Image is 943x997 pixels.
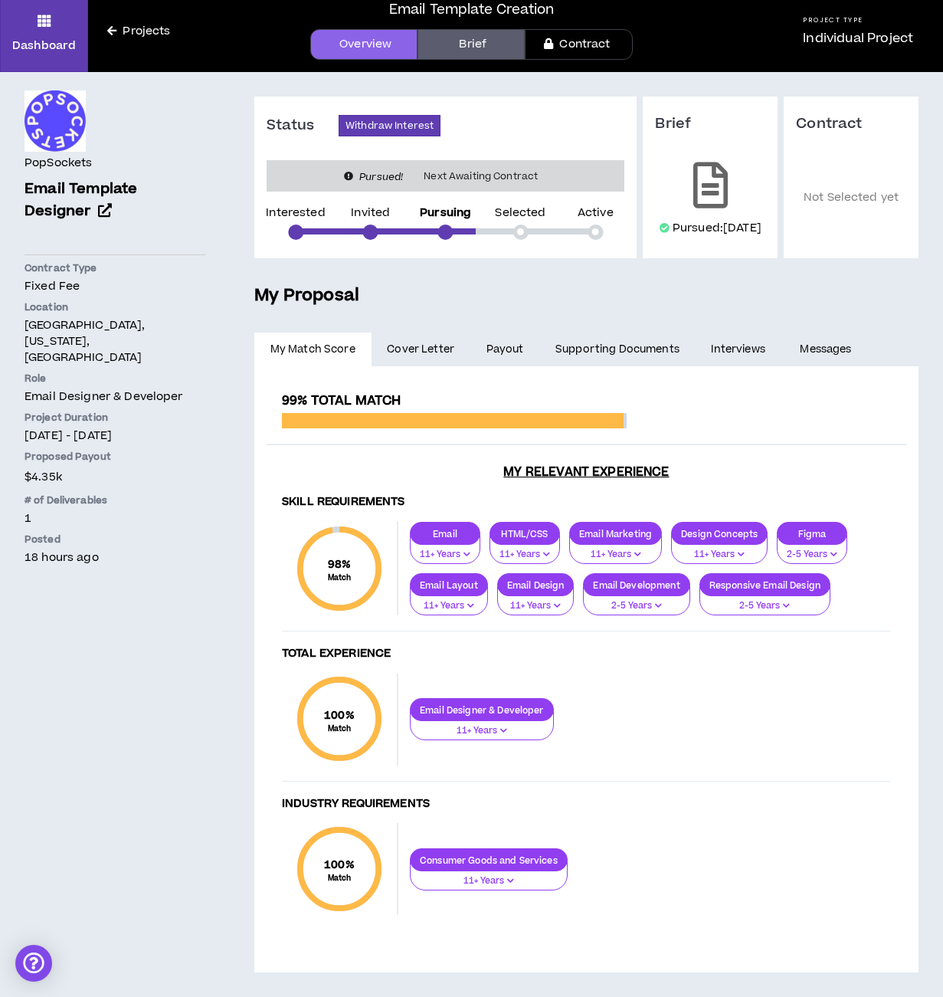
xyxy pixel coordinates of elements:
a: Projects [88,23,189,40]
button: 11+ Years [490,535,560,564]
p: Selected [495,208,545,218]
p: 11+ Years [420,599,478,613]
p: 11+ Years [420,724,544,738]
p: 2-5 Years [593,599,679,613]
span: $4.35k [25,467,62,487]
span: 100 % [324,857,355,873]
button: 11+ Years [410,861,568,890]
button: 11+ Years [569,535,662,564]
p: Interested [266,208,325,218]
div: Open Intercom Messenger [15,945,52,982]
p: Email Marketing [570,528,661,539]
p: Email Development [584,579,689,591]
p: Posted [25,533,205,546]
button: 11+ Years [497,586,575,615]
p: Consumer Goods and Services [411,854,567,866]
p: Contract Type [25,261,205,275]
h4: Industry Requirements [282,797,891,812]
h5: My Proposal [254,283,918,309]
span: 99% Total Match [282,392,401,410]
a: Interviews [696,333,784,366]
h4: Skill Requirements [282,495,891,510]
p: Location [25,300,205,314]
small: Match [328,572,352,583]
button: 2-5 Years [699,586,830,615]
p: Active [578,208,614,218]
p: Fixed Fee [25,278,205,294]
button: 11+ Years [410,711,554,740]
span: Cover Letter [387,341,454,358]
h4: PopSockets [25,155,92,172]
button: 11+ Years [410,535,480,564]
button: 11+ Years [671,535,768,564]
p: HTML/CSS [490,528,559,539]
p: 11+ Years [499,548,550,562]
a: My Match Score [254,333,372,366]
p: 11+ Years [681,548,758,562]
span: Email Template Designer [25,179,138,221]
span: 98 % [328,556,352,572]
p: Dashboard [12,38,76,54]
p: 18 hours ago [25,549,205,566]
span: Next Awaiting Contract [414,169,547,184]
p: Proposed Payout [25,450,205,464]
p: Responsive Email Design [700,579,830,591]
button: 2-5 Years [583,586,689,615]
button: Withdraw Interest [339,115,440,136]
p: 11+ Years [420,874,558,888]
a: Overview [310,29,417,60]
p: 2-5 Years [787,548,837,562]
a: Payout [470,333,539,366]
p: Project Duration [25,411,205,425]
span: 100 % [324,707,355,723]
p: Email Design [498,579,574,591]
p: Individual Project [803,29,913,48]
p: 11+ Years [507,599,565,613]
h3: Brief [655,115,765,133]
p: 2-5 Years [709,599,820,613]
small: Match [324,873,355,884]
h3: Status [267,116,339,135]
small: Match [324,723,355,734]
p: [GEOGRAPHIC_DATA], [US_STATE], [GEOGRAPHIC_DATA] [25,317,205,366]
i: Pursued! [359,170,403,184]
a: Messages [784,333,871,366]
p: Email [411,528,480,539]
a: Supporting Documents [539,333,695,366]
p: Design Concepts [672,528,767,539]
a: Brief [417,29,525,60]
p: Pursuing [420,208,471,218]
button: 2-5 Years [777,535,847,564]
h3: Contract [796,115,906,133]
p: Role [25,372,205,385]
p: # of Deliverables [25,494,205,507]
p: [DATE] - [DATE] [25,428,205,444]
p: Figma [778,528,846,539]
p: 1 [25,510,205,526]
h4: Total Experience [282,647,891,661]
p: 11+ Years [420,548,470,562]
button: 11+ Years [410,586,488,615]
p: Invited [351,208,390,218]
a: Contract [525,29,632,60]
a: Email Template Designer [25,179,205,223]
p: Email Designer & Developer [411,704,553,716]
p: Email Layout [411,579,487,591]
h3: My Relevant Experience [267,464,906,480]
span: Email Designer & Developer [25,389,183,405]
p: Pursued: [DATE] [673,221,761,236]
h5: Project Type [803,15,913,25]
p: 11+ Years [579,548,652,562]
p: Not Selected yet [796,156,906,240]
